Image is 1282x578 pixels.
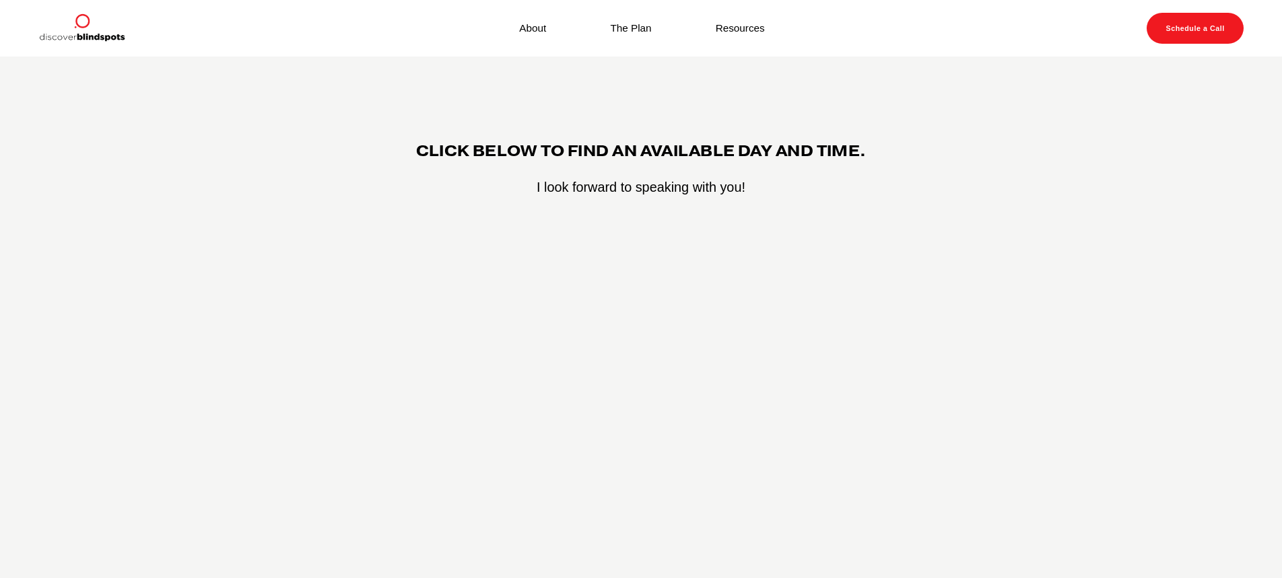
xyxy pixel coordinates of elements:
[38,13,125,44] img: Discover Blind Spots
[189,142,1093,159] h4: CLICK BELOW TO FIND AN AVAILABLE DAY AND TIME.
[716,19,765,37] a: Resources
[1147,13,1244,44] a: Schedule a Call
[610,19,651,37] a: The Plan
[519,19,546,37] a: About
[189,177,1093,198] p: I look forward to speaking with you!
